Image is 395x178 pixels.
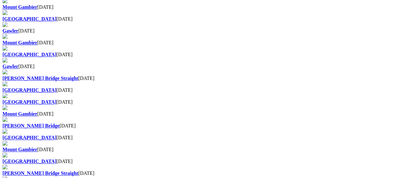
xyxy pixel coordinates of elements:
[2,159,393,164] div: [DATE]
[2,171,393,176] div: [DATE]
[2,123,60,128] a: [PERSON_NAME] Bridge
[2,87,393,93] div: [DATE]
[2,99,57,105] a: [GEOGRAPHIC_DATA]
[2,57,7,62] img: file-red.svg
[2,171,78,176] a: [PERSON_NAME] Bridge Straight
[2,93,7,98] img: file-red.svg
[2,22,7,27] img: file-red.svg
[2,69,7,74] img: file-red.svg
[2,147,37,152] a: Mount Gambier
[2,152,7,157] img: file-red.svg
[2,40,393,46] div: [DATE]
[2,4,393,10] div: [DATE]
[2,164,7,169] img: file-red.svg
[2,105,7,110] img: file-red.svg
[2,81,7,86] img: file-red.svg
[2,28,18,33] a: Gawler
[2,111,37,116] a: Mount Gambier
[2,76,393,81] div: [DATE]
[2,64,18,69] a: Gawler
[2,10,7,15] img: file-red.svg
[2,40,37,45] a: Mount Gambier
[2,99,393,105] div: [DATE]
[2,34,7,39] img: file-red.svg
[2,159,57,164] a: [GEOGRAPHIC_DATA]
[2,28,393,34] div: [DATE]
[2,135,57,140] a: [GEOGRAPHIC_DATA]
[2,129,7,134] img: file-red.svg
[2,123,393,129] div: [DATE]
[2,4,37,10] a: Mount Gambier
[2,141,7,146] img: file-red.svg
[2,52,393,57] div: [DATE]
[2,64,393,69] div: [DATE]
[2,52,57,57] a: [GEOGRAPHIC_DATA]
[2,135,393,141] div: [DATE]
[2,16,393,22] div: [DATE]
[2,16,57,22] a: [GEOGRAPHIC_DATA]
[2,87,57,93] a: [GEOGRAPHIC_DATA]
[2,147,393,152] div: [DATE]
[2,76,78,81] a: [PERSON_NAME] Bridge Straight
[2,46,7,51] img: file-red.svg
[2,117,7,122] img: file-red.svg
[2,111,393,117] div: [DATE]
